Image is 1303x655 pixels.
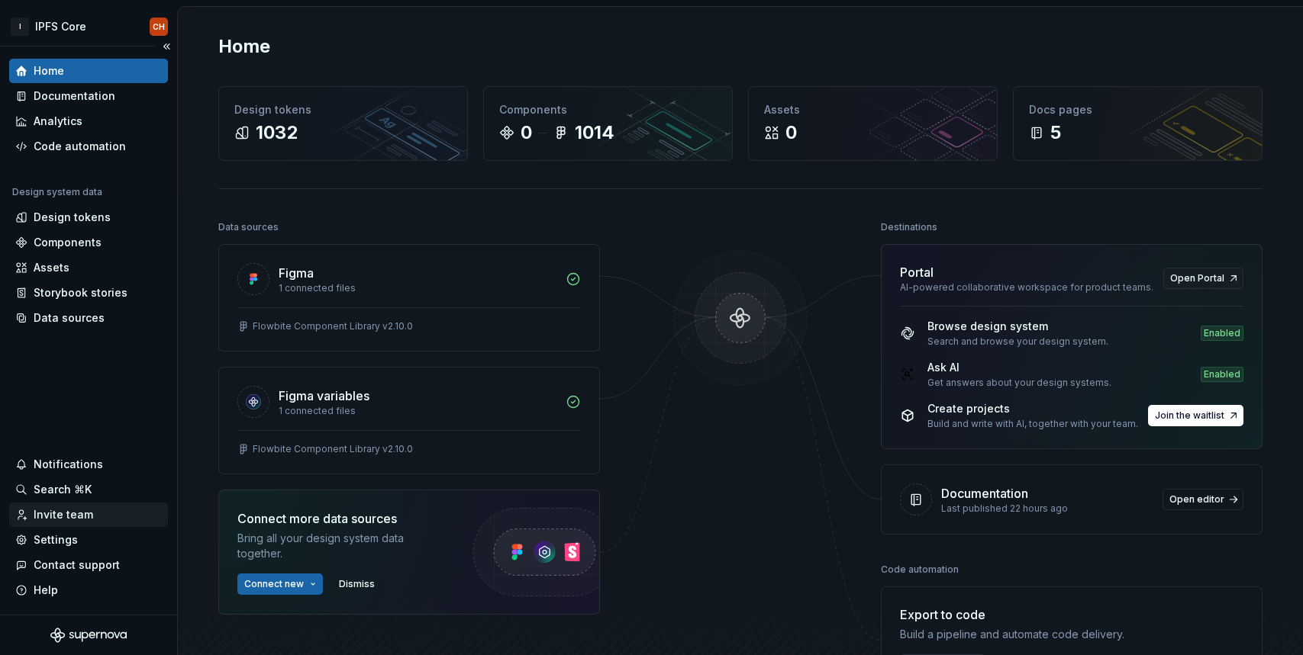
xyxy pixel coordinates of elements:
div: Bring all your design system data together. [237,531,443,561]
div: Flowbite Component Library v2.10.0 [253,443,413,455]
button: IIPFS CoreCH [3,10,174,43]
div: Search and browse your design system. [927,336,1108,348]
a: Analytics [9,109,168,133]
div: Assets [764,102,982,117]
div: IPFS Core [35,19,86,34]
div: AI-powered collaborative workspace for product teams. [900,281,1154,294]
div: Build and write with AI, together with your team. [927,418,1138,430]
div: Code automation [34,139,126,154]
span: Connect new [244,578,304,590]
div: Browse design system [927,319,1108,334]
a: Figma1 connected filesFlowbite Component Library v2.10.0 [218,244,600,352]
button: Connect new [237,573,323,595]
a: Assets0 [748,86,998,161]
a: Code automation [9,134,168,159]
a: Open Portal [1163,268,1243,289]
div: Design tokens [234,102,452,117]
button: Join the waitlist [1148,405,1243,426]
a: Components01014 [483,86,733,161]
div: 0 [785,120,797,145]
div: Destinations [881,217,937,238]
div: Settings [34,532,78,547]
div: I [11,18,29,36]
div: Data sources [34,310,105,326]
div: Components [34,235,102,250]
a: Home [9,59,168,83]
div: Enabled [1201,367,1243,382]
h2: Home [218,34,270,59]
svg: Supernova Logo [50,628,127,643]
div: Invite team [34,507,93,522]
span: Join the waitlist [1155,409,1224,422]
div: 1032 [256,120,298,145]
div: Build a pipeline and automate code delivery. [900,627,1124,642]
a: Design tokens1032 [218,86,468,161]
a: Data sources [9,306,168,330]
div: Ask AI [927,360,1111,375]
div: Help [34,583,58,598]
div: Design system data [12,186,102,198]
div: 0 [521,120,532,145]
a: Open editor [1163,489,1243,510]
a: Storybook stories [9,281,168,305]
a: Design tokens [9,205,168,230]
div: Search ⌘K [34,482,92,497]
a: Assets [9,255,168,280]
div: Last published 22 hours ago [941,502,1153,515]
div: Figma variables [279,387,369,405]
div: Documentation [941,484,1028,502]
button: Help [9,578,168,602]
div: Data sources [218,217,279,238]
button: Dismiss [332,573,382,595]
div: Contact support [34,557,120,573]
div: Storybook stories [34,285,127,300]
div: Assets [34,260,69,275]
div: Code automation [881,559,959,580]
div: Enabled [1201,326,1243,341]
div: Components [499,102,717,117]
div: Notifications [34,457,103,472]
span: Open Portal [1170,272,1224,284]
a: Figma variables1 connected filesFlowbite Component Library v2.10.0 [218,367,600,474]
div: CH [153,21,165,33]
button: Collapse sidebar [156,36,177,57]
button: Notifications [9,452,168,477]
div: Analytics [34,114,82,129]
div: Flowbite Component Library v2.10.0 [253,320,413,332]
div: 1 connected files [279,282,556,294]
div: Home [34,63,64,79]
div: Export to code [900,605,1124,624]
div: Figma [279,264,314,282]
div: 5 [1050,120,1061,145]
a: Invite team [9,502,168,527]
a: Settings [9,528,168,552]
div: Connect more data sources [237,509,443,528]
a: Components [9,230,168,255]
div: Get answers about your design systems. [927,377,1111,389]
span: Dismiss [339,578,375,590]
div: 1 connected files [279,405,556,417]
button: Contact support [9,553,168,577]
div: Portal [900,263,934,281]
a: Documentation [9,84,168,108]
div: Create projects [927,401,1138,416]
div: Documentation [34,88,115,104]
div: 1014 [575,120,614,145]
a: Docs pages5 [1013,86,1263,161]
div: Design tokens [34,210,111,225]
span: Open editor [1169,493,1224,506]
button: Search ⌘K [9,477,168,502]
div: Docs pages [1029,102,1247,117]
